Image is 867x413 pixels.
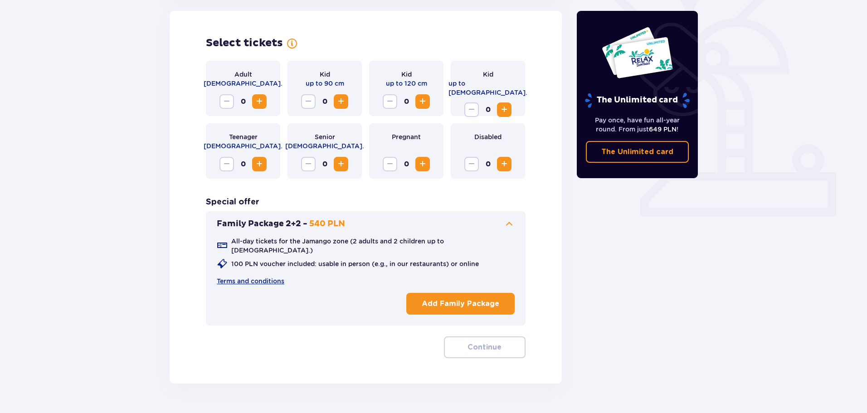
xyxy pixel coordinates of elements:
[231,259,479,268] p: 100 PLN voucher included: usable in person (e.g., in our restaurants) or online
[219,157,234,171] button: Decrease
[464,157,479,171] button: Decrease
[399,94,414,109] span: 0
[464,102,479,117] button: Decrease
[231,237,515,255] p: All-day tickets for the Jamango zone (2 adults and 2 children up to [DEMOGRAPHIC_DATA].)
[383,94,397,109] button: Decrease
[317,94,332,109] span: 0
[334,157,348,171] button: Increase
[234,70,252,79] p: Adult
[206,197,259,208] p: Special offer
[309,219,345,229] p: 540 PLN
[586,141,689,163] a: The Unlimited card
[285,141,364,151] p: [DEMOGRAPHIC_DATA].
[334,94,348,109] button: Increase
[252,157,267,171] button: Increase
[236,157,250,171] span: 0
[481,102,495,117] span: 0
[219,94,234,109] button: Decrease
[392,132,421,141] p: Pregnant
[415,157,430,171] button: Increase
[399,157,414,171] span: 0
[229,132,258,141] p: Teenager
[204,141,283,151] p: [DEMOGRAPHIC_DATA].
[649,126,677,133] span: 649 PLN
[584,92,691,108] p: The Unlimited card
[415,94,430,109] button: Increase
[315,132,335,141] p: Senior
[204,79,283,88] p: [DEMOGRAPHIC_DATA].
[386,79,427,88] p: up to 120 cm
[468,342,502,352] p: Continue
[301,94,316,109] button: Decrease
[320,70,330,79] p: Kid
[401,70,412,79] p: Kid
[497,157,511,171] button: Increase
[474,132,502,141] p: Disabled
[383,157,397,171] button: Decrease
[206,36,283,50] p: Select tickets
[481,157,495,171] span: 0
[422,299,499,309] p: Add Family Package
[217,219,515,229] button: Family Package 2+2 -540 PLN
[497,102,511,117] button: Increase
[236,94,250,109] span: 0
[444,336,526,358] button: Continue
[586,116,689,134] p: Pay once, have fun all-year round. From just !
[306,79,344,88] p: up to 90 cm
[406,293,515,315] button: Add Family Package
[448,79,527,97] p: up to [DEMOGRAPHIC_DATA].
[301,157,316,171] button: Decrease
[317,157,332,171] span: 0
[483,70,493,79] p: Kid
[601,147,673,157] p: The Unlimited card
[217,277,284,286] a: Terms and conditions
[252,94,267,109] button: Increase
[217,219,307,229] p: Family Package 2+2 -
